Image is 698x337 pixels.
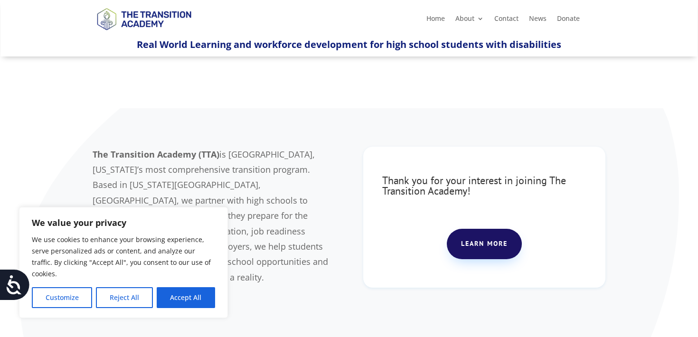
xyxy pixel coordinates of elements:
[494,15,519,26] a: Contact
[382,174,566,197] span: Thank you for your interest in joining The Transition Academy!
[426,15,445,26] a: Home
[447,229,522,259] a: Learn more
[96,287,152,308] button: Reject All
[32,217,215,228] p: We value your privacy
[32,234,215,280] p: We use cookies to enhance your browsing experience, serve personalized ads or content, and analyz...
[32,287,92,308] button: Customize
[93,2,195,36] img: TTA Brand_TTA Primary Logo_Horizontal_Light BG
[93,28,195,37] a: Logo-Noticias
[557,15,580,26] a: Donate
[529,15,547,26] a: News
[157,287,215,308] button: Accept All
[93,149,219,160] b: The Transition Academy (TTA)
[455,15,484,26] a: About
[137,38,561,51] span: Real World Learning and workforce development for high school students with disabilities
